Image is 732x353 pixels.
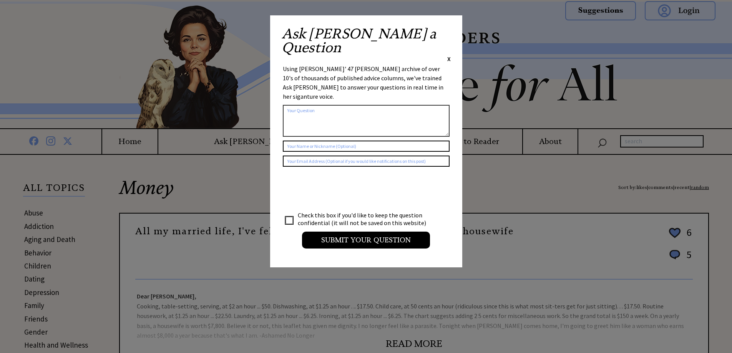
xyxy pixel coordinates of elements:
iframe: reCAPTCHA [283,174,400,204]
input: Your Name or Nickname (Optional) [283,141,450,152]
td: Check this box if you'd like to keep the question confidential (it will not be saved on this webs... [297,211,433,227]
input: Your Email Address (Optional if you would like notifications on this post) [283,156,450,167]
div: Using [PERSON_NAME]' 47 [PERSON_NAME] archive of over 10's of thousands of published advice colum... [283,64,450,101]
input: Submit your Question [302,232,430,249]
h2: Ask [PERSON_NAME] a Question [282,27,451,55]
span: X [447,55,451,63]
